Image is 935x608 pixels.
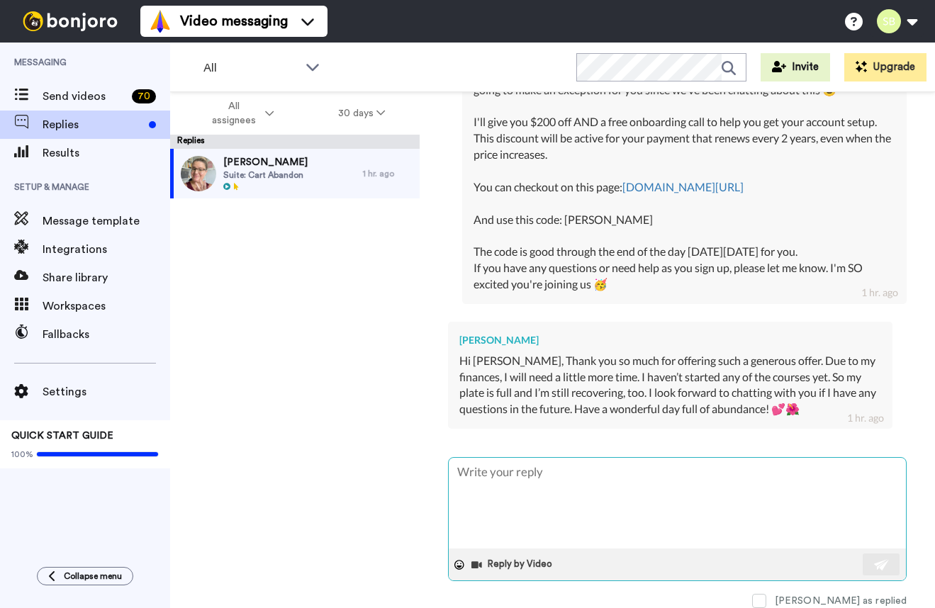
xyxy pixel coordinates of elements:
span: Settings [43,383,170,400]
div: 70 [132,89,156,103]
button: Reply by Video [470,554,556,575]
button: 30 days [306,101,418,126]
span: Suite: Cart Abandon [223,169,308,181]
span: Message template [43,213,170,230]
span: Integrations [43,241,170,258]
span: Send videos [43,88,126,105]
span: Results [43,145,170,162]
div: [PERSON_NAME] as replied [775,594,907,608]
span: Fallbacks [43,326,170,343]
span: All [203,60,298,77]
span: Share library [43,269,170,286]
div: 1 hr. ago [847,411,884,425]
img: send-white.svg [874,559,890,570]
button: Upgrade [844,53,926,81]
button: All assignees [173,94,306,133]
img: 13a3cfcd-3226-4d4f-8c48-ad645e61ef73-thumb.jpg [181,156,216,191]
span: QUICK START GUIDE [11,431,113,441]
span: Workspaces [43,298,170,315]
button: Collapse menu [37,567,133,585]
div: 1 hr. ago [861,286,898,300]
div: [PERSON_NAME] [459,333,881,347]
img: vm-color.svg [149,10,172,33]
div: 1 hr. ago [363,168,413,179]
div: Replies [170,135,420,149]
div: If you have any questions or need help as you sign up, please let me know. I'm SO excited you're ... [474,260,895,293]
span: Collapse menu [64,570,122,582]
a: [PERSON_NAME]Suite: Cart Abandon1 hr. ago [170,149,420,198]
img: bj-logo-header-white.svg [17,11,123,31]
div: Hi [PERSON_NAME], Thank you so much for offering such a generous offer. Due to my finances, I wil... [459,353,881,417]
span: 100% [11,449,33,460]
span: All assignees [205,99,262,128]
span: Video messaging [180,11,288,31]
span: Replies [43,116,143,133]
button: Invite [761,53,830,81]
a: [DOMAIN_NAME][URL] [622,180,744,193]
span: [PERSON_NAME] [223,155,308,169]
